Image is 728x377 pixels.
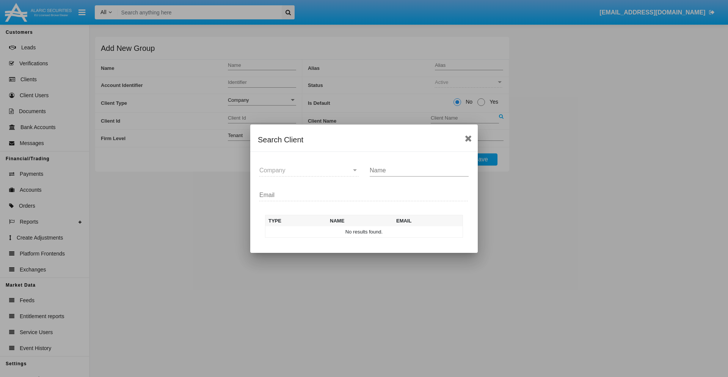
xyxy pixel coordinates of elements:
div: Search Client [258,134,470,146]
td: No results found. [265,226,463,238]
span: Company [259,167,285,174]
th: Name [327,215,393,226]
th: Email [393,215,463,226]
th: Type [265,215,327,226]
